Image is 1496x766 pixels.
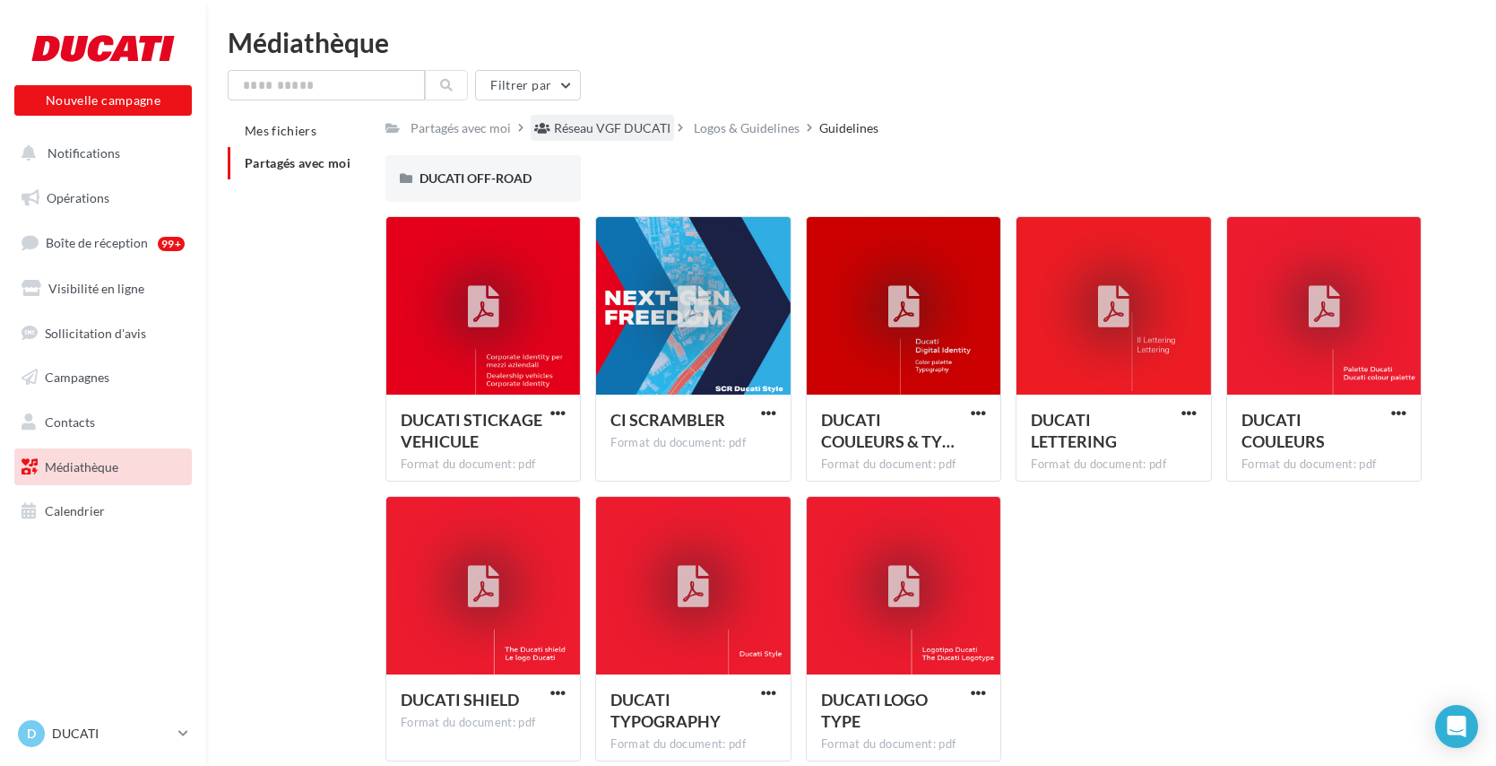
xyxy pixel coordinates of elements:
div: Format du document: pdf [1031,457,1197,473]
span: Médiathèque [45,459,118,474]
button: Notifications [11,135,188,172]
span: DUCATI COULEURS [1241,410,1325,451]
span: Mes fichiers [245,123,316,138]
a: Campagnes [11,359,195,396]
span: Boîte de réception [46,235,148,250]
span: DUCATI SHIELD [401,690,519,709]
div: Format du document: pdf [401,715,566,731]
span: Notifications [48,145,120,161]
a: Boîte de réception99+ [11,223,195,262]
div: Médiathèque [228,29,1474,56]
span: DUCATI STICKAGE VEHICULE [401,410,542,451]
a: Sollicitation d'avis [11,315,195,353]
div: Open Intercom Messenger [1435,705,1478,748]
div: Format du document: pdf [401,457,566,473]
div: Format du document: pdf [821,457,987,473]
span: DUCATI LOGO TYPE [821,690,928,731]
div: Format du document: pdf [610,736,776,753]
span: DUCATI OFF-ROAD [419,170,532,186]
span: Sollicitation d'avis [45,325,146,340]
div: Format du document: pdf [1241,457,1407,473]
span: DUCATI LETTERING [1031,410,1117,451]
div: Format du document: pdf [821,736,987,753]
div: Guidelines [819,119,878,137]
div: Format du document: pdf [610,435,776,451]
div: 99+ [158,237,185,251]
div: Partagés avec moi [411,119,511,137]
a: Contacts [11,404,195,441]
a: Médiathèque [11,448,195,486]
div: Réseau VGF DUCATI [554,119,670,137]
p: DUCATI [52,725,171,743]
button: Filtrer par [475,70,581,100]
span: Calendrier [45,503,105,518]
a: D DUCATI [14,717,192,751]
span: DUCATI TYPOGRAPHY [610,690,721,731]
span: Campagnes [45,370,109,385]
div: Logos & Guidelines [694,119,800,137]
a: Visibilité en ligne [11,270,195,308]
span: D [27,725,36,743]
span: Contacts [45,414,95,430]
span: CI SCRAMBLER [610,410,725,430]
span: Opérations [47,190,109,205]
a: Opérations [11,179,195,217]
span: DUCATI COULEURS & TYPOGRAPHIE [821,410,955,451]
span: Visibilité en ligne [48,281,144,296]
a: Calendrier [11,492,195,530]
span: Partagés avec moi [245,155,350,170]
button: Nouvelle campagne [14,85,192,116]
